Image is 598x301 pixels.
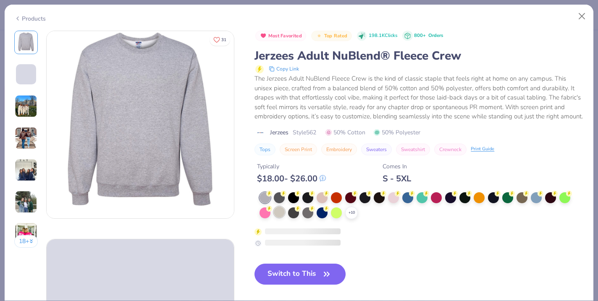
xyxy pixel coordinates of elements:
[321,144,357,155] button: Embroidery
[434,144,467,155] button: Crewneck
[254,48,584,64] div: Jerzees Adult NuBlend® Fleece Crew
[383,173,411,184] div: S - 5XL
[15,95,37,118] img: User generated content
[414,32,443,39] div: 800+
[254,129,266,136] img: brand logo
[15,159,37,181] img: User generated content
[16,32,36,52] img: Front
[15,191,37,213] img: User generated content
[270,128,289,137] span: Jerzees
[311,31,351,42] button: Badge Button
[14,235,38,248] button: 18+
[257,162,326,171] div: Typically
[349,210,355,216] span: + 10
[369,32,397,39] span: 198.1K Clicks
[260,32,267,39] img: Most Favorited sort
[324,34,348,38] span: Top Rated
[15,127,37,149] img: User generated content
[361,144,392,155] button: Sweaters
[221,38,226,42] span: 31
[210,34,230,46] button: Like
[574,8,590,24] button: Close
[47,31,234,218] img: Front
[428,32,443,39] span: Orders
[257,173,326,184] div: $ 18.00 - $ 26.00
[280,144,317,155] button: Screen Print
[374,128,420,137] span: 50% Polyester
[254,144,275,155] button: Tops
[254,74,584,121] div: The Jerzees Adult NuBlend Fleece Crew is the kind of classic staple that feels right at home on a...
[266,64,302,74] button: copy to clipboard
[471,146,494,153] div: Print Guide
[254,264,346,285] button: Switch to This
[268,34,302,38] span: Most Favorited
[255,31,306,42] button: Badge Button
[396,144,430,155] button: Sweatshirt
[325,128,365,137] span: 50% Cotton
[14,14,46,23] div: Products
[293,128,316,137] span: Style 562
[383,162,411,171] div: Comes In
[15,222,37,245] img: User generated content
[316,32,323,39] img: Top Rated sort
